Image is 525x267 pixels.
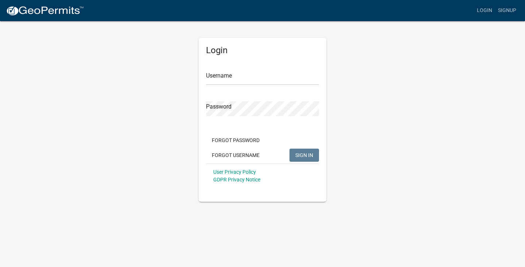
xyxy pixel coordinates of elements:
a: Signup [495,4,519,17]
button: Forgot Password [206,134,265,147]
a: Login [474,4,495,17]
button: Forgot Username [206,149,265,162]
h5: Login [206,45,319,56]
a: GDPR Privacy Notice [213,177,260,182]
button: SIGN IN [289,149,319,162]
a: User Privacy Policy [213,169,256,175]
span: SIGN IN [295,152,313,158]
